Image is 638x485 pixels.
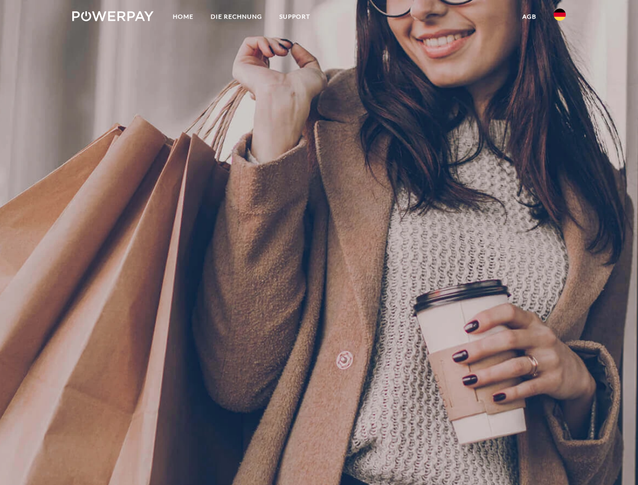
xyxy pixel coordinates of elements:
[554,9,566,21] img: de
[514,8,545,26] a: agb
[164,8,202,26] a: Home
[72,11,154,21] img: logo-powerpay-white.svg
[271,8,319,26] a: SUPPORT
[202,8,271,26] a: DIE RECHNUNG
